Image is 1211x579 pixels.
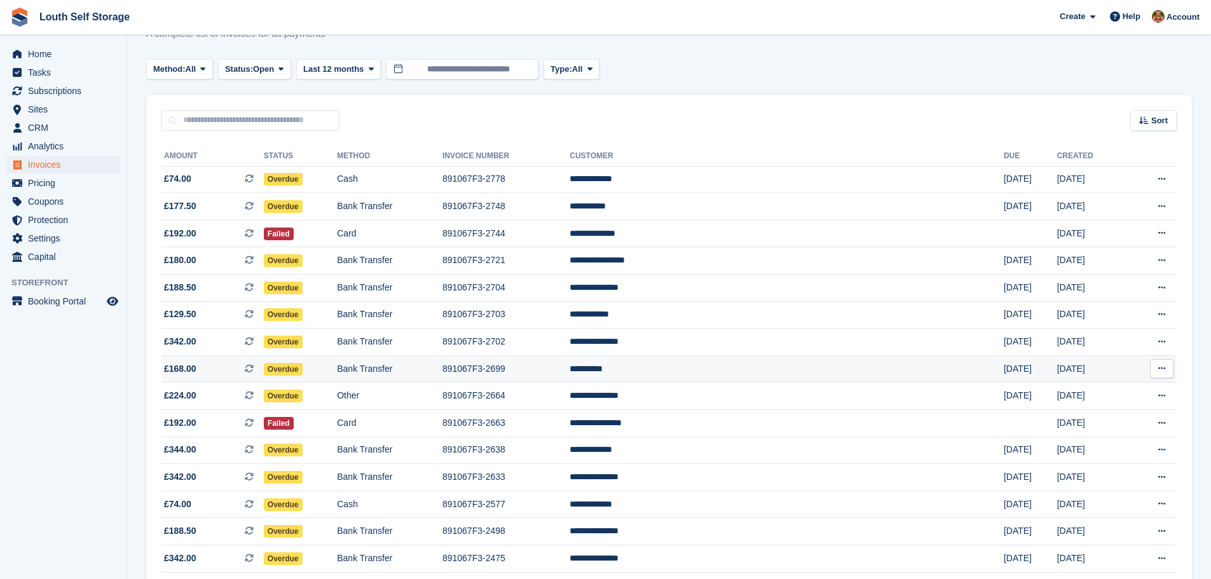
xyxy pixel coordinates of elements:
[28,174,104,192] span: Pricing
[264,444,303,456] span: Overdue
[1123,10,1140,23] span: Help
[28,193,104,210] span: Coupons
[1057,518,1126,545] td: [DATE]
[544,59,599,80] button: Type: All
[28,82,104,100] span: Subscriptions
[6,211,120,229] a: menu
[1151,114,1168,127] span: Sort
[442,329,570,356] td: 891067F3-2702
[442,410,570,437] td: 891067F3-2663
[6,229,120,247] a: menu
[1057,383,1126,410] td: [DATE]
[146,59,213,80] button: Method: All
[442,437,570,464] td: 891067F3-2638
[303,63,364,76] span: Last 12 months
[337,220,442,247] td: Card
[264,146,337,167] th: Status
[264,173,303,186] span: Overdue
[1167,11,1200,24] span: Account
[28,137,104,155] span: Analytics
[264,336,303,348] span: Overdue
[28,45,104,63] span: Home
[6,137,120,155] a: menu
[1004,491,1057,518] td: [DATE]
[337,464,442,491] td: Bank Transfer
[551,63,572,76] span: Type:
[164,172,191,186] span: £74.00
[153,63,186,76] span: Method:
[1057,166,1126,193] td: [DATE]
[11,276,127,289] span: Storefront
[1004,329,1057,356] td: [DATE]
[442,355,570,383] td: 891067F3-2699
[164,308,196,321] span: £129.50
[442,545,570,573] td: 891067F3-2475
[264,363,303,376] span: Overdue
[442,146,570,167] th: Invoice Number
[337,383,442,410] td: Other
[442,464,570,491] td: 891067F3-2633
[1057,410,1126,437] td: [DATE]
[442,383,570,410] td: 891067F3-2664
[6,100,120,118] a: menu
[34,6,135,27] a: Louth Self Storage
[264,471,303,484] span: Overdue
[337,355,442,383] td: Bank Transfer
[6,156,120,174] a: menu
[6,64,120,81] a: menu
[1004,518,1057,545] td: [DATE]
[6,193,120,210] a: menu
[1057,437,1126,464] td: [DATE]
[28,156,104,174] span: Invoices
[1057,275,1126,302] td: [DATE]
[264,417,294,430] span: Failed
[1152,10,1165,23] img: Andy Smith
[164,470,196,484] span: £342.00
[10,8,29,27] img: stora-icon-8386f47178a22dfd0bd8f6a31ec36ba5ce8667c1dd55bd0f319d3a0aa187defe.svg
[164,254,196,267] span: £180.00
[1060,10,1085,23] span: Create
[164,443,196,456] span: £344.00
[337,301,442,329] td: Bank Transfer
[337,491,442,518] td: Cash
[337,146,442,167] th: Method
[337,193,442,221] td: Bank Transfer
[28,100,104,118] span: Sites
[264,228,294,240] span: Failed
[1057,301,1126,329] td: [DATE]
[264,308,303,321] span: Overdue
[1057,355,1126,383] td: [DATE]
[28,211,104,229] span: Protection
[6,248,120,266] a: menu
[164,416,196,430] span: £192.00
[442,193,570,221] td: 891067F3-2748
[1057,247,1126,275] td: [DATE]
[161,146,264,167] th: Amount
[264,390,303,402] span: Overdue
[6,119,120,137] a: menu
[164,389,196,402] span: £224.00
[1004,355,1057,383] td: [DATE]
[28,292,104,310] span: Booking Portal
[28,119,104,137] span: CRM
[337,410,442,437] td: Card
[28,64,104,81] span: Tasks
[264,200,303,213] span: Overdue
[6,45,120,63] a: menu
[442,491,570,518] td: 891067F3-2577
[442,166,570,193] td: 891067F3-2778
[1004,545,1057,573] td: [DATE]
[442,275,570,302] td: 891067F3-2704
[253,63,274,76] span: Open
[186,63,196,76] span: All
[164,281,196,294] span: £188.50
[337,518,442,545] td: Bank Transfer
[264,525,303,538] span: Overdue
[1057,491,1126,518] td: [DATE]
[337,329,442,356] td: Bank Transfer
[570,146,1004,167] th: Customer
[1004,146,1057,167] th: Due
[28,248,104,266] span: Capital
[164,200,196,213] span: £177.50
[442,247,570,275] td: 891067F3-2721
